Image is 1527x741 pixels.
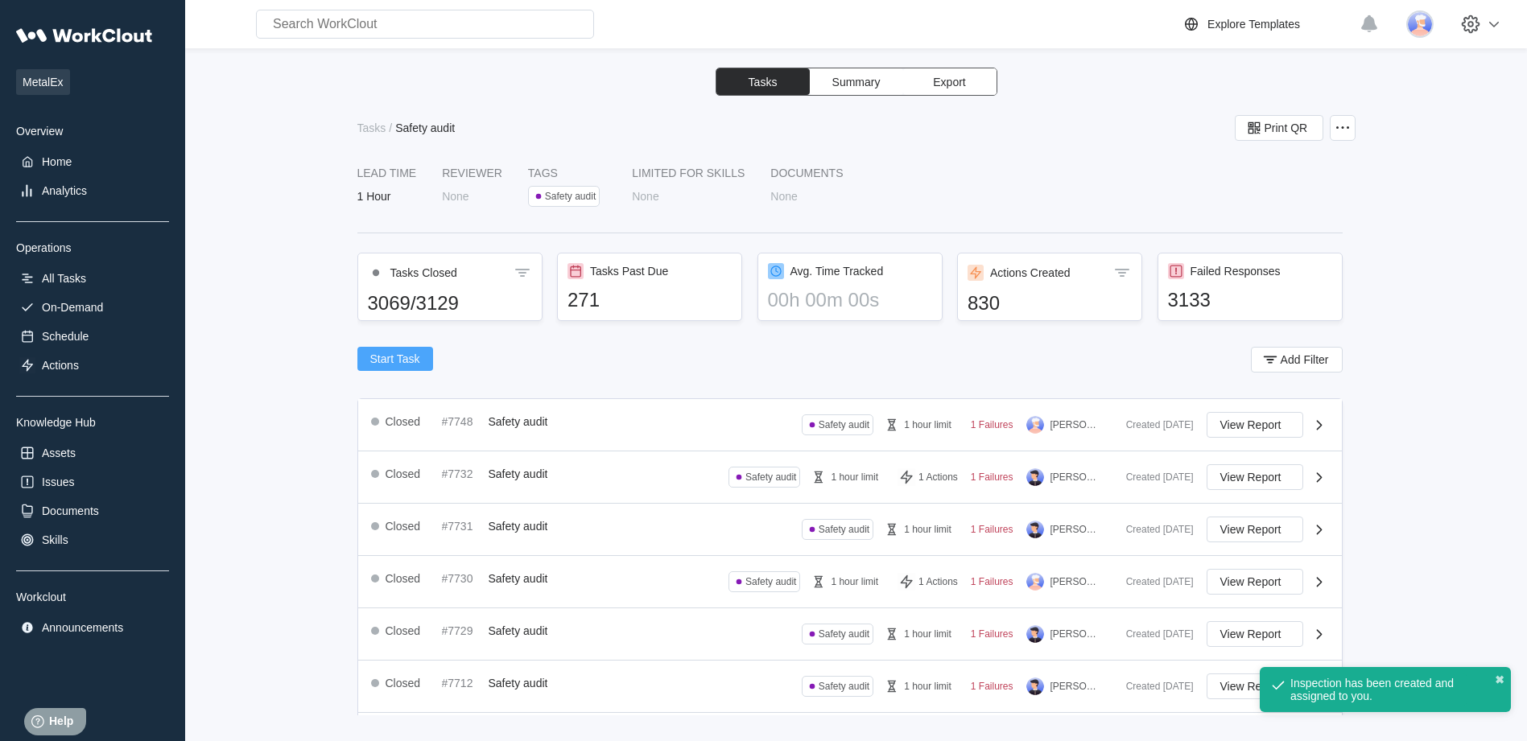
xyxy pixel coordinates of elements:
div: [PERSON_NAME] [1050,419,1100,430]
button: close [1495,673,1504,686]
div: 1 Failures [971,524,1013,535]
span: View Report [1220,628,1281,640]
div: 00h 00m 00s [768,289,932,311]
button: View Report [1207,621,1303,647]
img: user-3.png [1406,10,1434,38]
div: Safety audit [819,681,869,692]
div: Created [DATE] [1113,681,1194,692]
button: View Report [1207,412,1303,438]
div: Safety audit [745,576,796,587]
div: Tasks [357,121,386,134]
a: Explore Templates [1182,14,1352,34]
div: #7748 [442,415,482,428]
div: 830 [968,292,1132,315]
button: Summary [810,68,903,95]
div: Assets [42,447,76,459]
div: 1 Failures [971,471,1013,483]
img: user-5.png [1026,677,1044,695]
div: Closed [386,467,421,480]
button: Start Task [357,347,433,371]
a: Closed#7712Safety auditSafety audit1 hour limit1 Failures[PERSON_NAME]Created [DATE]View Report [358,661,1342,713]
div: Safety audit [745,471,796,483]
button: View Report [1207,673,1303,699]
a: Schedule [16,325,169,348]
a: All Tasks [16,267,169,290]
span: View Report [1220,419,1281,430]
div: 1 Failures [971,419,1013,430]
span: Safety audit [489,520,548,533]
a: Home [16,150,169,173]
div: Closed [386,677,421,690]
div: Knowledge Hub [16,416,169,429]
div: #7732 [442,467,482,480]
div: None [442,190,468,203]
div: Tags [528,167,606,179]
div: Safety audit [545,191,596,202]
span: View Report [1220,681,1281,692]
div: 1 hour limit [904,681,951,692]
div: Created [DATE] [1113,576,1194,587]
button: Export [903,68,997,95]
div: Created [DATE] [1113,628,1194,640]
div: All Tasks [42,272,86,285]
div: Failed Responses [1191,265,1281,278]
div: LEAD TIME [357,167,417,179]
span: View Report [1220,576,1281,587]
div: Documents [770,167,843,179]
div: 271 [567,289,732,311]
button: Tasks [716,68,810,95]
a: Analytics [16,179,169,202]
div: Schedule [42,330,89,343]
span: MetalEx [16,69,70,95]
a: Closed#7748Safety auditSafety audit1 hour limit1 Failures[PERSON_NAME]Created [DATE]View Report [358,399,1342,451]
div: Inspection has been created and assigned to you. [1290,677,1461,702]
div: #7731 [442,520,482,533]
a: On-Demand [16,296,169,319]
div: #7712 [442,677,482,690]
input: Search WorkClout [256,10,594,39]
div: 3069/3129 [368,292,532,315]
div: 1 Failures [971,628,1013,640]
div: #7729 [442,624,482,637]
div: [PERSON_NAME] [1050,524,1100,535]
div: Home [42,155,72,168]
div: Operations [16,241,169,254]
span: Summary [832,76,881,88]
span: Add Filter [1281,354,1329,365]
a: Skills [16,529,169,551]
img: user-3.png [1026,416,1044,434]
div: 1 Hour [357,190,391,203]
div: Actions [42,359,79,372]
span: View Report [1220,471,1281,483]
a: Closed#7731Safety auditSafety audit1 hour limit1 Failures[PERSON_NAME]Created [DATE]View Report [358,504,1342,556]
div: Safety audit [819,628,869,640]
div: Tasks Closed [390,266,457,279]
div: 1 hour limit [904,628,951,640]
div: Closed [386,520,421,533]
div: 1 hour limit [831,576,878,587]
div: 1 Actions [918,576,958,587]
div: 3133 [1168,289,1332,311]
div: Safety audit [819,524,869,535]
span: Safety audit [489,467,548,480]
div: [PERSON_NAME] [1050,681,1100,692]
div: [PERSON_NAME] [1050,471,1100,483]
div: Closed [386,415,421,428]
div: Closed [386,572,421,585]
img: user-3.png [1026,573,1044,591]
div: Workclout [16,591,169,603]
div: 1 Actions [918,471,958,483]
div: Reviewer [442,167,502,179]
a: Issues [16,471,169,493]
div: #7730 [442,572,482,585]
a: Actions [16,354,169,377]
div: On-Demand [42,301,103,314]
div: Analytics [42,184,87,197]
div: Announcements [42,621,123,634]
button: Add Filter [1251,347,1343,373]
button: View Report [1207,517,1303,542]
a: Closed#7729Safety auditSafety audit1 hour limit1 Failures[PERSON_NAME]Created [DATE]View Report [358,608,1342,661]
a: Announcements [16,616,169,639]
img: user-5.png [1026,468,1044,486]
a: Closed#7732Safety auditSafety audit1 hour limit1 Actions1 Failures[PERSON_NAME]Created [DATE]View... [358,451,1342,504]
